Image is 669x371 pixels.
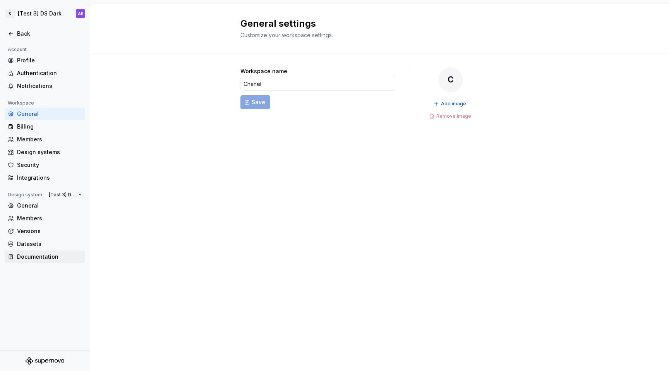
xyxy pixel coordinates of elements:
[17,227,82,235] div: Versions
[5,120,85,133] a: Billing
[5,45,30,54] div: Account
[441,101,466,107] span: Add image
[5,146,85,158] a: Design systems
[5,212,85,225] a: Members
[17,82,82,90] div: Notifications
[17,161,82,169] div: Security
[17,123,82,131] div: Billing
[5,199,85,212] a: General
[17,30,82,38] div: Back
[17,253,82,261] div: Documentation
[5,159,85,171] a: Security
[438,67,463,92] div: C
[17,174,82,182] div: Integrations
[5,80,85,92] a: Notifications
[5,225,85,237] a: Versions
[2,5,88,22] button: C[Test 3] DS DarkAR
[17,240,82,248] div: Datasets
[240,67,287,75] label: Workspace name
[17,57,82,64] div: Profile
[5,133,85,146] a: Members
[49,192,75,198] span: [Test 3] DS Dark
[240,17,510,30] h2: General settings
[240,32,333,38] span: Customize your workspace settings.
[5,27,85,40] a: Back
[18,10,62,17] div: [Test 3] DS Dark
[78,10,84,17] div: AR
[431,98,470,109] button: Add image
[26,357,64,365] svg: Supernova Logo
[5,98,37,108] div: Workspace
[17,202,82,210] div: General
[5,238,85,250] a: Datasets
[17,69,82,77] div: Authentication
[17,136,82,143] div: Members
[5,54,85,67] a: Profile
[5,172,85,184] a: Integrations
[5,190,45,199] div: Design system
[5,67,85,79] a: Authentication
[5,108,85,120] a: General
[17,110,82,118] div: General
[17,215,82,222] div: Members
[5,251,85,263] a: Documentation
[17,148,82,156] div: Design systems
[5,9,15,18] div: C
